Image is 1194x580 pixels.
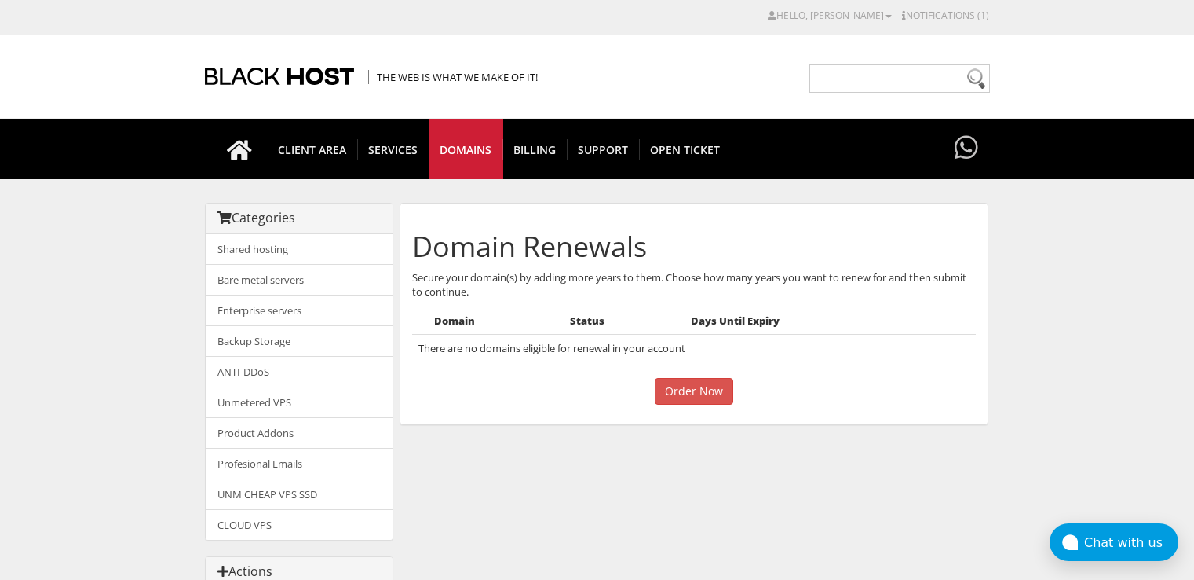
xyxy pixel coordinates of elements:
h1: Domain Renewals [412,231,976,262]
span: CLIENT AREA [267,139,358,160]
a: Backup Storage [206,325,393,357]
a: Domains [429,119,503,179]
a: Product Addons [206,417,393,449]
input: Order Now [655,378,733,405]
div: Chat with us [1084,535,1178,550]
a: CLOUD VPS [206,509,393,540]
a: Go to homepage [211,119,268,179]
span: SERVICES [357,139,429,160]
span: The Web is what we make of it! [368,70,538,84]
span: Domains [429,139,503,160]
a: Enterprise servers [206,295,393,326]
a: ANTI-DDoS [206,356,393,387]
a: Have questions? [951,119,982,178]
h3: Categories [217,211,381,226]
button: Chat with us [1050,523,1178,561]
p: Secure your domain(s) by adding more years to them. Choose how many years you want to renew for a... [412,270,976,299]
a: CLIENT AREA [267,119,358,179]
a: Bare metal servers [206,264,393,296]
a: Billing [502,119,568,179]
a: UNM CHEAP VPS SSD [206,479,393,510]
th: Days Until Expiry [685,307,944,335]
th: Status [564,307,684,335]
span: Open Ticket [639,139,731,160]
a: Hello, [PERSON_NAME] [768,9,892,22]
span: Support [567,139,640,160]
a: Notifications (1) [902,9,989,22]
a: Profesional Emails [206,448,393,479]
a: Shared hosting [206,234,393,265]
h3: Actions [217,565,381,579]
td: There are no domains eligible for renewal in your account [412,335,976,362]
a: Open Ticket [639,119,731,179]
a: Unmetered VPS [206,387,393,418]
input: Need help? [809,64,990,93]
a: Support [567,119,640,179]
th: Domain [428,307,564,335]
a: SERVICES [357,119,429,179]
span: Billing [502,139,568,160]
